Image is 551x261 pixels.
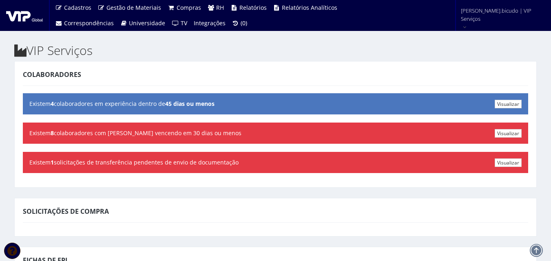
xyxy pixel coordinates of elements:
img: logo [6,9,43,22]
b: 45 dias ou menos [165,100,215,107]
a: Visualizar [495,100,522,108]
a: Visualizar [495,158,522,167]
a: TV [168,15,190,31]
a: (0) [229,15,251,31]
span: Relatórios [239,4,267,11]
div: Existem colaboradores em experiência dentro de [23,93,528,114]
b: 1 [51,158,54,166]
span: [PERSON_NAME].bicudo | VIP Serviços [461,7,540,23]
div: Existem solicitações de transferência pendentes de envio de documentação [23,152,528,173]
span: Solicitações de Compra [23,207,109,216]
a: Universidade [117,15,169,31]
b: 4 [51,100,54,107]
span: RH [216,4,224,11]
a: Integrações [190,15,229,31]
span: Gestão de Materiais [106,4,161,11]
span: Universidade [129,19,165,27]
span: Cadastros [64,4,91,11]
span: Compras [177,4,201,11]
span: Colaboradores [23,70,81,79]
span: Correspondências [64,19,114,27]
a: Visualizar [495,129,522,138]
b: 8 [51,129,54,137]
div: Existem colaboradores com [PERSON_NAME] vencendo em 30 dias ou menos [23,123,528,144]
span: Relatórios Analíticos [282,4,337,11]
a: Correspondências [52,15,117,31]
span: (0) [241,19,247,27]
span: TV [181,19,187,27]
span: Integrações [194,19,226,27]
h2: VIP Serviços [14,44,537,57]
